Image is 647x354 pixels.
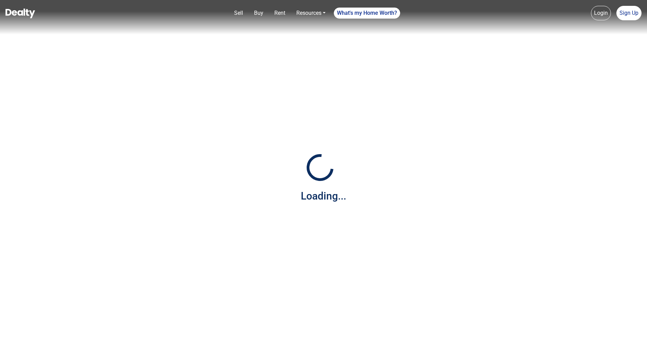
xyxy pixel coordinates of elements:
a: Login [591,6,611,20]
a: Buy [251,6,266,20]
img: Dealty - Buy, Sell & Rent Homes [6,9,35,18]
img: Loading [303,150,337,185]
a: Sign Up [616,6,641,20]
a: What's my Home Worth? [334,8,400,19]
div: Loading... [301,188,346,204]
a: Resources [294,6,328,20]
a: Sell [231,6,246,20]
a: Rent [272,6,288,20]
